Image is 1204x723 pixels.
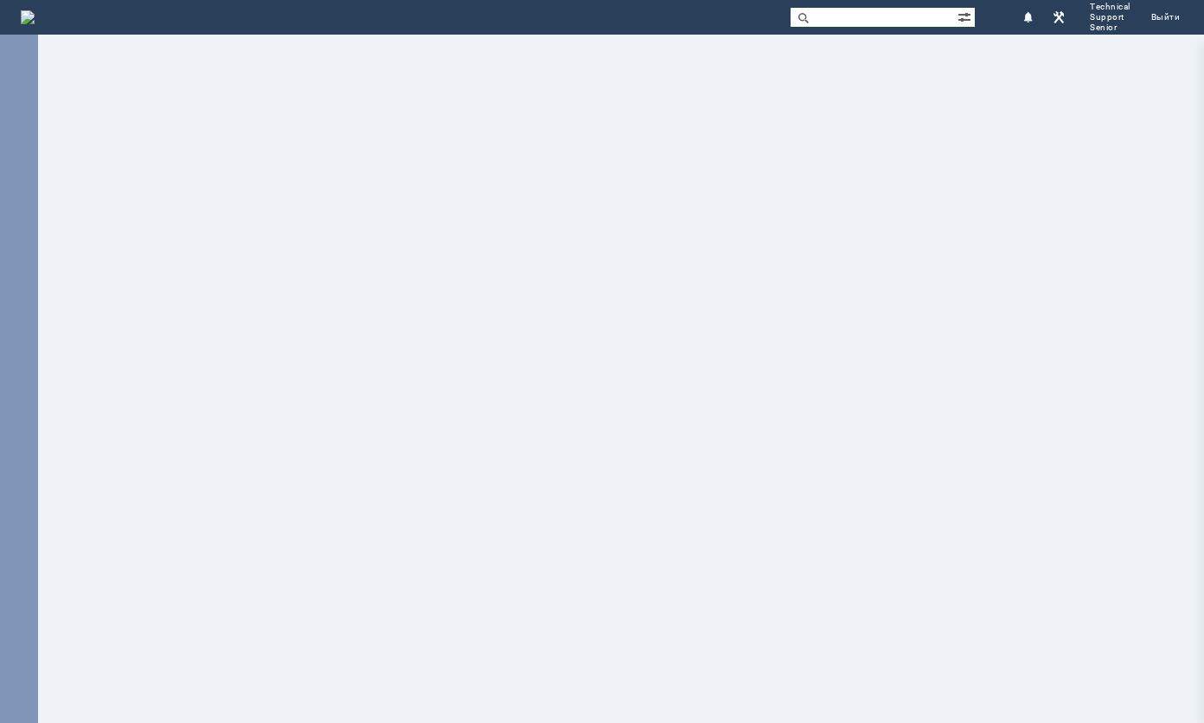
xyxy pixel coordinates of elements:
[21,10,35,24] a: Перейти на домашнюю страницу
[1090,22,1117,33] span: Senior
[1048,7,1069,28] a: Перейти в интерфейс администратора
[957,8,975,24] span: Расширенный поиск
[21,10,35,24] img: logo
[1090,2,1130,12] span: Technical
[1090,12,1124,22] span: Support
